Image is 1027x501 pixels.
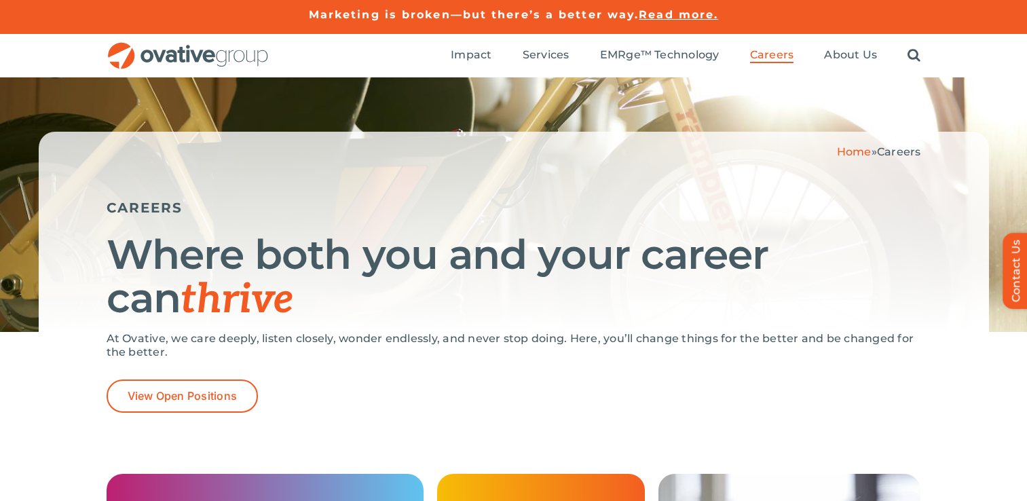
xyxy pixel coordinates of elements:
a: Services [523,48,569,63]
span: Services [523,48,569,62]
nav: Menu [451,34,920,77]
span: Careers [750,48,794,62]
span: Impact [451,48,491,62]
span: EMRge™ Technology [600,48,720,62]
a: About Us [824,48,877,63]
h1: Where both you and your career can [107,233,921,322]
a: Marketing is broken—but there’s a better way. [309,8,639,21]
a: Home [837,145,872,158]
h5: CAREERS [107,200,921,216]
a: Impact [451,48,491,63]
a: OG_Full_horizontal_RGB [107,41,269,54]
a: Read more. [639,8,718,21]
span: thrive [181,276,294,324]
span: View Open Positions [128,390,238,403]
span: About Us [824,48,877,62]
span: Careers [877,145,921,158]
span: » [837,145,921,158]
a: Search [908,48,920,63]
a: Careers [750,48,794,63]
p: At Ovative, we care deeply, listen closely, wonder endlessly, and never stop doing. Here, you’ll ... [107,332,921,359]
a: View Open Positions [107,379,259,413]
a: EMRge™ Technology [600,48,720,63]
